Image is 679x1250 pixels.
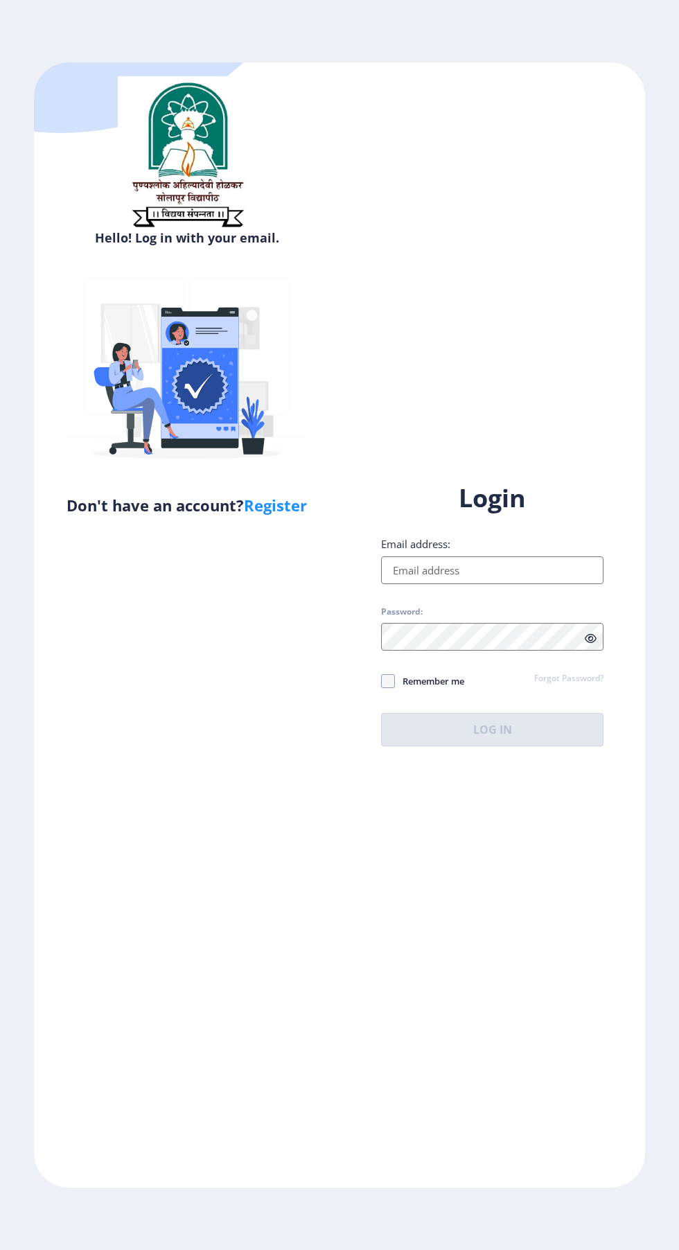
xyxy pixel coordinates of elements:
h1: Login [381,482,603,515]
img: Verified-rafiki.svg [66,252,308,494]
h5: Don't have an account? [44,494,329,516]
button: Log In [381,713,603,746]
label: Password: [381,606,423,617]
label: Email address: [381,537,450,551]
input: Email address [381,556,603,584]
span: Remember me [395,673,464,689]
a: Register [244,495,307,516]
a: Forgot Password? [534,673,603,685]
h6: Hello! Log in with your email. [44,229,329,246]
img: sulogo.png [118,76,256,233]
